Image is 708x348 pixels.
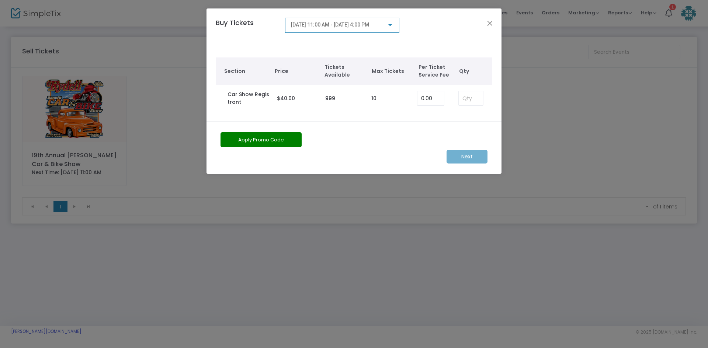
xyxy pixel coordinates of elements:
[277,95,295,102] span: $40.00
[221,132,302,147] button: Apply Promo Code
[459,91,483,105] input: Qty
[419,63,455,79] span: Per Ticket Service Fee
[212,18,281,39] h4: Buy Tickets
[275,67,317,75] span: Price
[228,91,270,106] label: Car Show Registrant
[459,67,489,75] span: Qty
[372,67,412,75] span: Max Tickets
[485,18,495,28] button: Close
[224,67,268,75] span: Section
[291,22,369,28] span: [DATE] 11:00 AM - [DATE] 4:00 PM
[417,91,444,105] input: Enter Service Fee
[324,63,364,79] span: Tickets Available
[325,95,335,102] label: 999
[371,95,376,102] label: 10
